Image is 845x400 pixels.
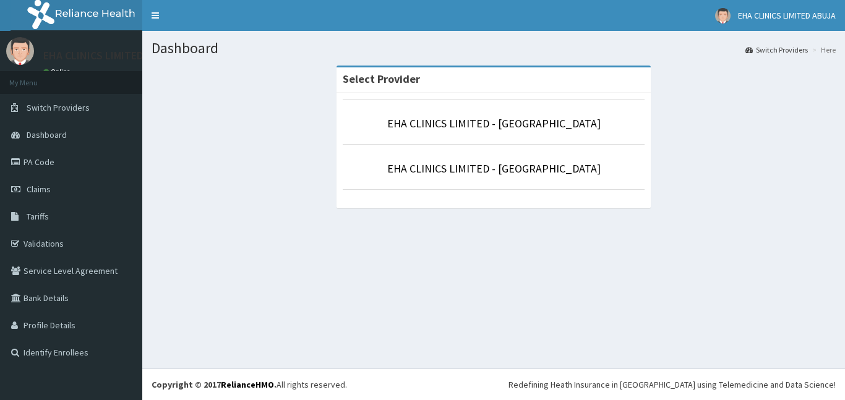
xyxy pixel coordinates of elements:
[43,67,73,76] a: Online
[27,211,49,222] span: Tariffs
[152,40,836,56] h1: Dashboard
[152,379,277,390] strong: Copyright © 2017 .
[343,72,420,86] strong: Select Provider
[738,10,836,21] span: EHA CLINICS LIMITED ABUJA
[43,50,177,61] p: EHA CLINICS LIMITED ABUJA
[387,116,601,130] a: EHA CLINICS LIMITED - [GEOGRAPHIC_DATA]
[387,161,601,176] a: EHA CLINICS LIMITED - [GEOGRAPHIC_DATA]
[6,37,34,65] img: User Image
[715,8,731,23] img: User Image
[27,102,90,113] span: Switch Providers
[809,45,836,55] li: Here
[27,129,67,140] span: Dashboard
[508,378,836,391] div: Redefining Heath Insurance in [GEOGRAPHIC_DATA] using Telemedicine and Data Science!
[221,379,274,390] a: RelianceHMO
[745,45,808,55] a: Switch Providers
[27,184,51,195] span: Claims
[142,368,845,400] footer: All rights reserved.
